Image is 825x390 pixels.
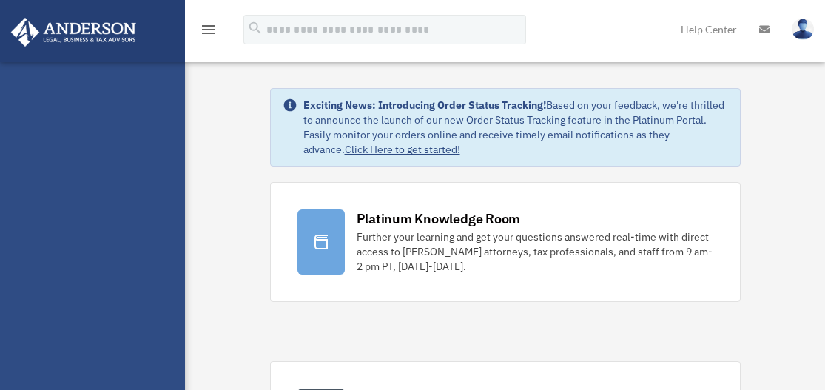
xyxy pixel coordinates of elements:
[200,26,218,38] a: menu
[303,98,546,112] strong: Exciting News: Introducing Order Status Tracking!
[270,182,741,302] a: Platinum Knowledge Room Further your learning and get your questions answered real-time with dire...
[247,20,263,36] i: search
[357,209,521,228] div: Platinum Knowledge Room
[345,143,460,156] a: Click Here to get started!
[303,98,728,157] div: Based on your feedback, we're thrilled to announce the launch of our new Order Status Tracking fe...
[792,19,814,40] img: User Pic
[357,229,713,274] div: Further your learning and get your questions answered real-time with direct access to [PERSON_NAM...
[7,18,141,47] img: Anderson Advisors Platinum Portal
[200,21,218,38] i: menu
